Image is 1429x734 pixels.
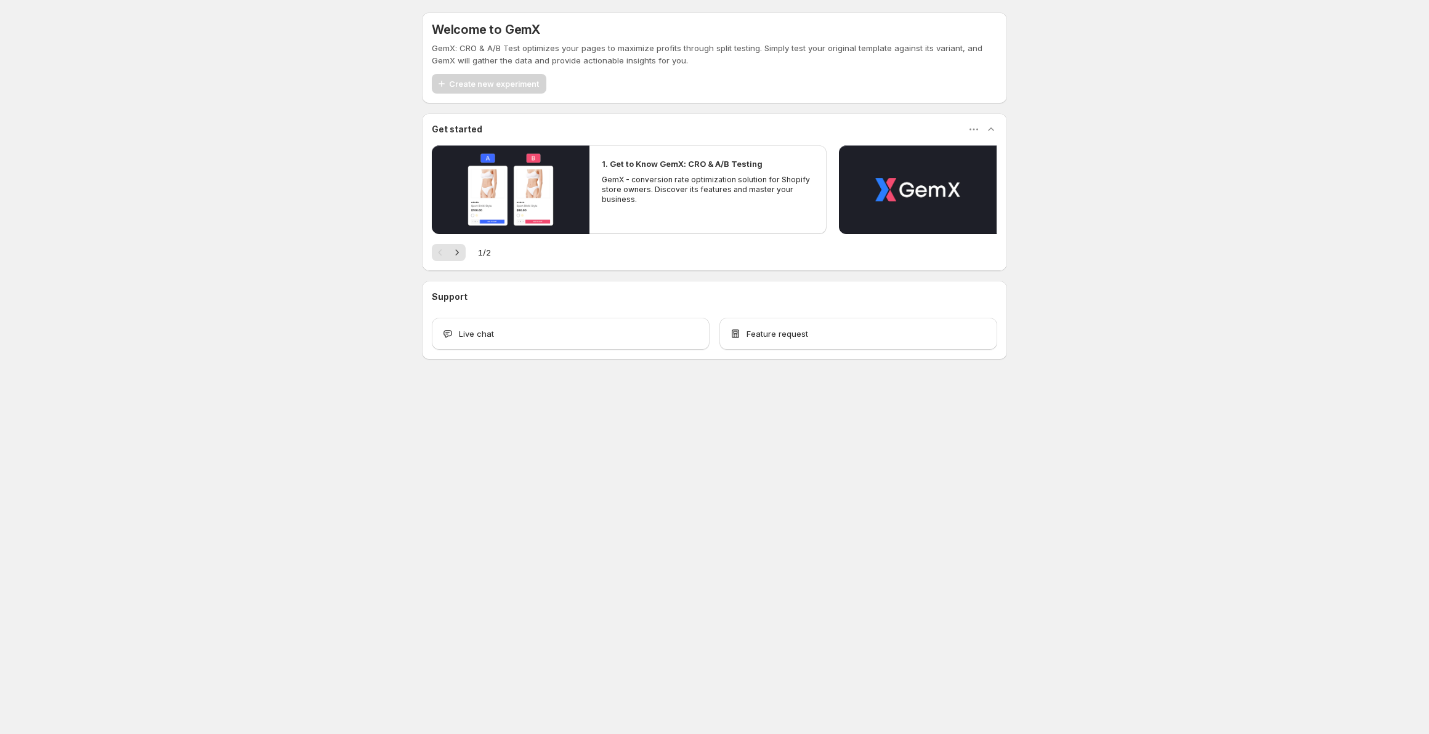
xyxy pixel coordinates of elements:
[839,145,997,234] button: Play video
[747,328,808,340] span: Feature request
[459,328,494,340] span: Live chat
[602,158,763,170] h2: 1. Get to Know GemX: CRO & A/B Testing
[478,246,491,259] span: 1 / 2
[432,145,589,234] button: Play video
[432,22,540,37] h5: Welcome to GemX
[432,244,466,261] nav: Pagination
[602,175,814,204] p: GemX - conversion rate optimization solution for Shopify store owners. Discover its features and ...
[448,244,466,261] button: Next
[432,123,482,135] h3: Get started
[432,42,997,67] p: GemX: CRO & A/B Test optimizes your pages to maximize profits through split testing. Simply test ...
[432,291,468,303] h3: Support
